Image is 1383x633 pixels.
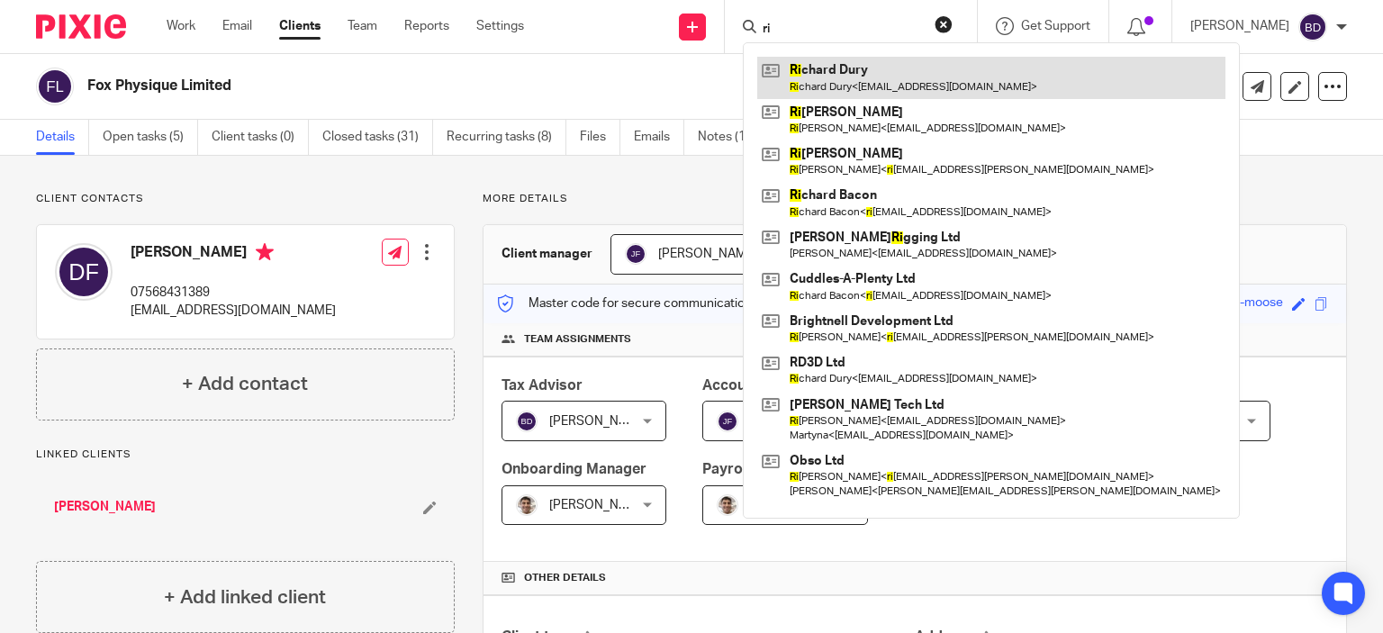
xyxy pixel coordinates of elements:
[502,462,646,476] span: Onboarding Manager
[256,243,274,261] i: Primary
[182,370,308,398] h4: + Add contact
[702,378,781,393] span: Accountant
[131,243,336,266] h4: [PERSON_NAME]
[322,120,433,155] a: Closed tasks (31)
[55,243,113,301] img: svg%3E
[87,77,899,95] h2: Fox Physique Limited
[131,284,336,302] p: 07568431389
[580,120,620,155] a: Files
[549,499,648,511] span: [PERSON_NAME]
[348,17,377,35] a: Team
[1190,17,1289,35] p: [PERSON_NAME]
[36,448,455,462] p: Linked clients
[497,294,808,312] p: Master code for secure communications and files
[524,571,606,585] span: Other details
[1298,13,1327,41] img: svg%3E
[717,494,738,516] img: PXL_20240409_141816916.jpg
[483,192,1347,206] p: More details
[103,120,198,155] a: Open tasks (5)
[702,462,814,476] span: Payroll Manager
[404,17,449,35] a: Reports
[164,583,326,611] h4: + Add linked client
[476,17,524,35] a: Settings
[1021,20,1090,32] span: Get Support
[502,245,592,263] h3: Client manager
[54,498,156,516] a: [PERSON_NAME]
[36,120,89,155] a: Details
[516,411,538,432] img: svg%3E
[935,15,953,33] button: Clear
[658,248,757,260] span: [PERSON_NAME]
[131,302,336,320] p: [EMAIL_ADDRESS][DOMAIN_NAME]
[167,17,195,35] a: Work
[761,22,923,38] input: Search
[717,411,738,432] img: svg%3E
[549,415,648,428] span: [PERSON_NAME]
[279,17,321,35] a: Clients
[222,17,252,35] a: Email
[634,120,684,155] a: Emails
[36,68,74,105] img: svg%3E
[698,120,764,155] a: Notes (1)
[502,378,583,393] span: Tax Advisor
[36,14,126,39] img: Pixie
[516,494,538,516] img: PXL_20240409_141816916.jpg
[36,192,455,206] p: Client contacts
[212,120,309,155] a: Client tasks (0)
[447,120,566,155] a: Recurring tasks (8)
[524,332,631,347] span: Team assignments
[625,243,646,265] img: svg%3E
